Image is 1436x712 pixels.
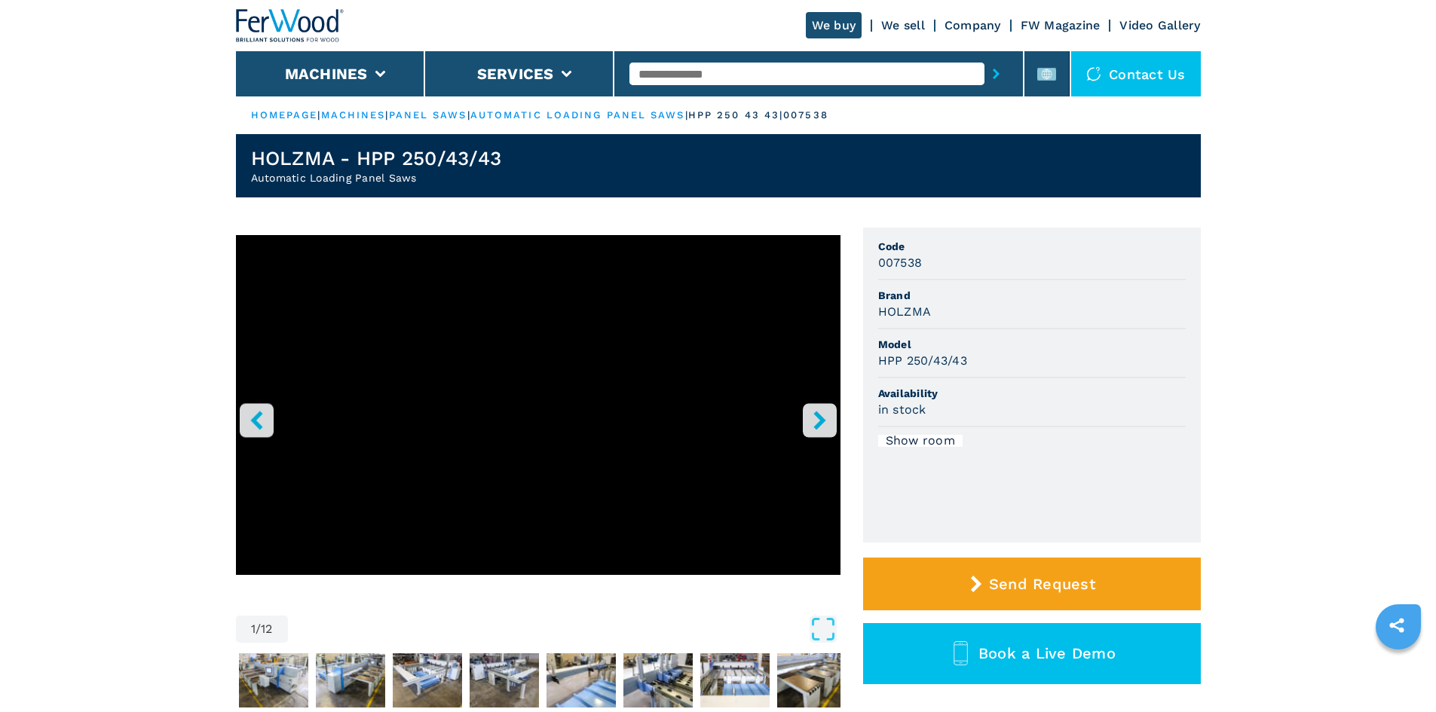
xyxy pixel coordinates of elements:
[470,653,539,707] img: 5db0129a050aaee8deecd095578357a5
[700,653,770,707] img: 4d963b35724fe25aafafa414a4e5e7be
[1378,607,1416,644] a: sharethis
[236,650,840,710] nav: Thumbnail Navigation
[236,235,840,575] iframe: Sezionatrice carico automatico in azione - HOLZMA HPP 250/43/43 - Ferwoodgroup - 007538
[317,109,320,121] span: |
[240,403,274,437] button: left-button
[688,108,783,122] p: hpp 250 43 43 |
[470,109,685,121] a: automatic loading panel saws
[1071,51,1201,96] div: Contact us
[881,18,925,32] a: We sell
[390,650,465,710] button: Go to Slide 4
[316,653,385,707] img: 1bb4d0fe78ac610a47bbe86df81813a6
[878,254,923,271] h3: 007538
[251,109,318,121] a: HOMEPAGE
[256,623,261,635] span: /
[783,108,828,122] p: 007538
[863,558,1201,610] button: Send Request
[945,18,1001,32] a: Company
[313,650,388,710] button: Go to Slide 3
[236,235,840,600] div: Go to Slide 1
[251,623,256,635] span: 1
[978,644,1116,662] span: Book a Live Demo
[878,352,967,369] h3: HPP 250/43/43
[878,239,1186,254] span: Code
[251,146,502,170] h1: HOLZMA - HPP 250/43/43
[393,653,462,707] img: 87c1c94683b7b2eaddb0b4df524cd2b1
[547,653,616,707] img: 0755c29865346c609baac4d3740e1c7e
[878,288,1186,303] span: Brand
[806,12,862,38] a: We buy
[467,109,470,121] span: |
[292,616,837,643] button: Open Fullscreen
[389,109,467,121] a: panel saws
[321,109,386,121] a: machines
[878,386,1186,401] span: Availability
[774,650,850,710] button: Go to Slide 9
[1119,18,1200,32] a: Video Gallery
[543,650,619,710] button: Go to Slide 6
[863,623,1201,684] button: Book a Live Demo
[878,337,1186,352] span: Model
[777,653,847,707] img: 7c7acb46a5a0f23e46c84915cda51d96
[285,65,368,83] button: Machines
[878,401,926,418] h3: in stock
[239,653,308,707] img: c0cf9bc8688ea4d82b421ddc3dd91e25
[261,623,273,635] span: 12
[477,65,554,83] button: Services
[1021,18,1101,32] a: FW Magazine
[878,303,932,320] h3: HOLZMA
[697,650,773,710] button: Go to Slide 8
[623,653,693,707] img: a4ca77b16ff33e279680bf52caffae01
[685,109,688,121] span: |
[620,650,696,710] button: Go to Slide 7
[467,650,542,710] button: Go to Slide 5
[385,109,388,121] span: |
[236,650,311,710] button: Go to Slide 2
[1372,644,1425,701] iframe: Chat
[1086,66,1101,81] img: Contact us
[878,435,963,447] div: Show room
[236,9,344,42] img: Ferwood
[984,57,1008,91] button: submit-button
[989,575,1095,593] span: Send Request
[251,170,502,185] h2: Automatic Loading Panel Saws
[803,403,837,437] button: right-button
